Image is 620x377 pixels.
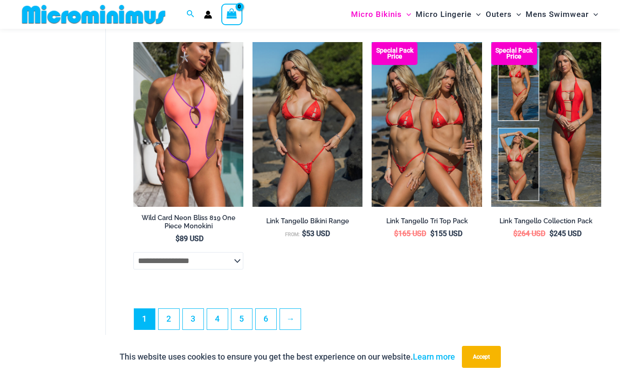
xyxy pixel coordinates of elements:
img: Bikini Pack [372,42,482,207]
a: Page 3 [183,309,203,329]
bdi: 155 USD [430,229,462,238]
span: $ [176,234,180,243]
img: MM SHOP LOGO FLAT [18,4,169,25]
a: → [280,309,301,329]
a: Link Tangello 3070 Tri Top 4580 Micro 01Link Tangello 8650 One Piece Monokini 12Link Tangello 865... [252,42,362,207]
a: Link Tangello Collection Pack [491,217,601,229]
span: Micro Bikinis [351,3,402,26]
a: Search icon link [187,9,195,20]
span: From: [285,232,300,237]
bdi: 245 USD [549,229,582,238]
h2: Link Tangello Collection Pack [491,217,601,226]
a: Page 4 [207,309,228,329]
a: Mens SwimwearMenu ToggleMenu Toggle [523,3,600,26]
span: Mens Swimwear [526,3,589,26]
a: Micro LingerieMenu ToggleMenu Toggle [413,3,483,26]
h2: Link Tangello Bikini Range [252,217,362,226]
span: $ [302,229,306,238]
a: OutersMenu ToggleMenu Toggle [483,3,523,26]
span: $ [394,229,398,238]
img: Wild Card Neon Bliss 819 One Piece 04 [133,42,243,207]
a: Page 5 [231,309,252,329]
a: Page 2 [159,309,179,329]
img: Collection Pack [491,42,601,207]
span: Menu Toggle [472,3,481,26]
h2: Wild Card Neon Bliss 819 One Piece Monokini [133,214,243,231]
a: View Shopping Cart, empty [221,4,242,25]
a: Page 6 [256,309,276,329]
a: Wild Card Neon Bliss 819 One Piece Monokini [133,214,243,234]
a: Link Tangello Tri Top Pack [372,217,482,229]
bdi: 165 USD [394,229,426,238]
button: Accept [462,346,501,368]
a: Learn more [413,352,455,361]
span: $ [513,229,517,238]
span: Menu Toggle [512,3,521,26]
b: Special Pack Price [372,48,417,59]
a: Account icon link [204,11,212,19]
span: Outers [486,3,512,26]
span: Menu Toggle [402,3,411,26]
b: Special Pack Price [491,48,537,59]
span: Page 1 [134,309,155,329]
bdi: 53 USD [302,229,330,238]
span: $ [430,229,434,238]
bdi: 264 USD [513,229,545,238]
span: Menu Toggle [589,3,598,26]
bdi: 89 USD [176,234,203,243]
span: $ [549,229,554,238]
p: This website uses cookies to ensure you get the best experience on our website. [120,350,455,364]
a: Bikini Pack Bikini Pack BBikini Pack B [372,42,482,207]
a: Wild Card Neon Bliss 819 One Piece 04Wild Card Neon Bliss 819 One Piece 05Wild Card Neon Bliss 81... [133,42,243,207]
a: Collection Pack Collection Pack BCollection Pack B [491,42,601,207]
a: Link Tangello Bikini Range [252,217,362,229]
a: Micro BikinisMenu ToggleMenu Toggle [349,3,413,26]
nav: Site Navigation [347,1,602,27]
h2: Link Tangello Tri Top Pack [372,217,482,226]
span: Micro Lingerie [416,3,472,26]
img: Link Tangello 3070 Tri Top 4580 Micro 01 [252,42,362,207]
nav: Product Pagination [133,308,601,335]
